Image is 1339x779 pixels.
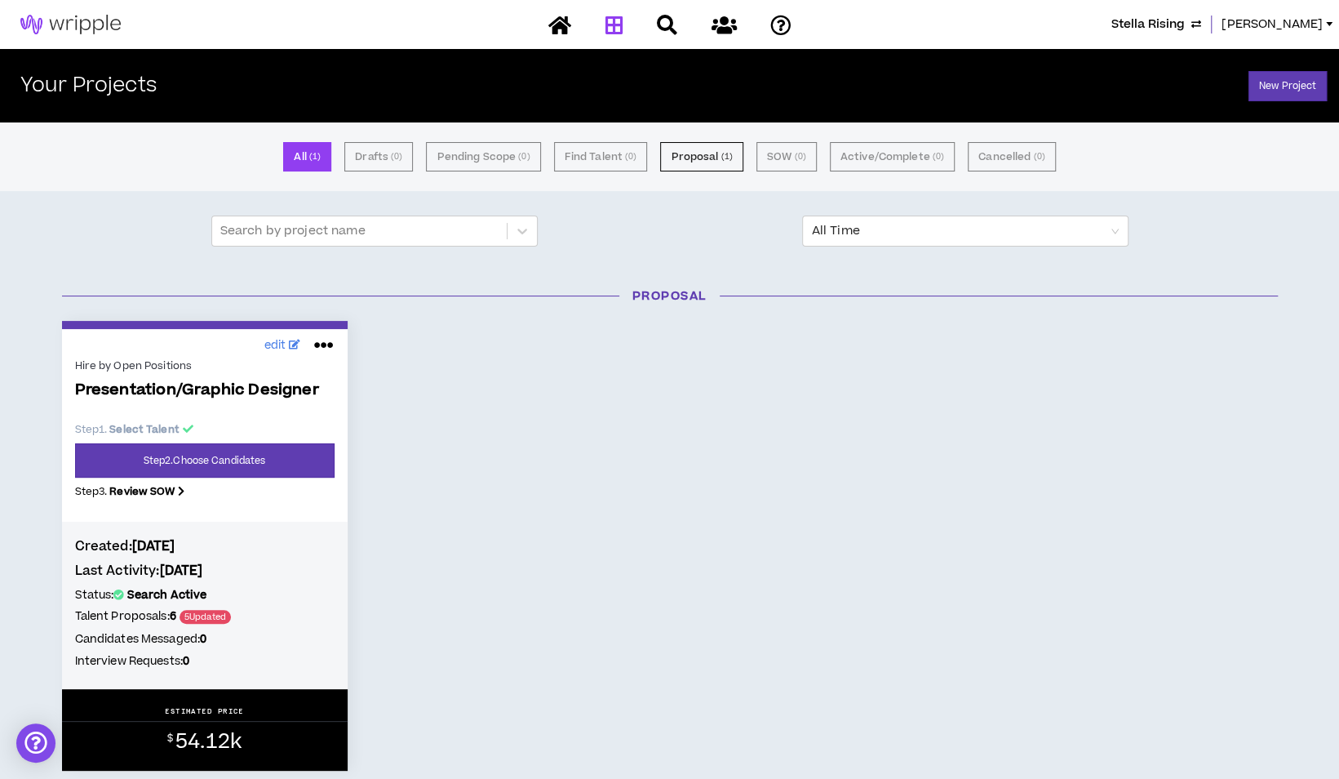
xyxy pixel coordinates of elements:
button: Proposal (1) [660,142,743,171]
span: 54.12k [175,728,242,756]
button: Active/Complete (0) [830,142,955,171]
small: ( 0 ) [1033,149,1044,164]
b: Select Talent [109,422,180,437]
button: Stella Rising [1111,16,1201,33]
small: ( 0 ) [794,149,805,164]
b: 6 [170,608,176,625]
small: ( 0 ) [625,149,636,164]
button: SOW (0) [756,142,817,171]
small: ( 0 ) [518,149,530,164]
button: Find Talent (0) [554,142,648,171]
span: Presentation/Graphic Designer [75,381,335,400]
div: Hire by Open Positions [75,358,335,373]
p: Step 3 . [75,484,335,499]
span: [PERSON_NAME] [1222,16,1323,33]
h4: Last Activity: [75,562,335,580]
h4: Created: [75,537,335,555]
span: edit [264,337,286,354]
b: 0 [183,653,189,670]
a: New Project [1248,71,1327,101]
div: Open Intercom Messenger [16,723,55,763]
sup: $ [167,732,173,746]
b: [DATE] [160,562,203,580]
p: ESTIMATED PRICE [165,706,244,716]
span: Stella Rising [1111,16,1185,33]
button: Cancelled (0) [968,142,1056,171]
h5: Interview Requests: [75,652,335,670]
b: Search Active [127,587,207,603]
small: ( 0 ) [933,149,944,164]
b: [DATE] [132,537,175,555]
a: Step2.Choose Candidates [75,443,335,478]
b: Review SOW [109,484,175,499]
h5: Status: [75,586,335,604]
a: edit [260,333,305,358]
button: Pending Scope (0) [426,142,540,171]
button: Drafts (0) [344,142,413,171]
small: ( 1 ) [720,149,732,164]
h3: Proposal [50,287,1290,305]
p: Step 1 . [75,422,335,437]
span: 5 Updated [180,610,231,624]
h5: Talent Proposals: [75,608,335,626]
span: All Time [812,216,1119,246]
button: All (1) [283,142,331,171]
small: ( 0 ) [391,149,402,164]
h5: Candidates Messaged: [75,630,335,648]
b: 0 [200,631,206,648]
small: ( 1 ) [309,149,321,164]
h2: Your Projects [20,74,157,98]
